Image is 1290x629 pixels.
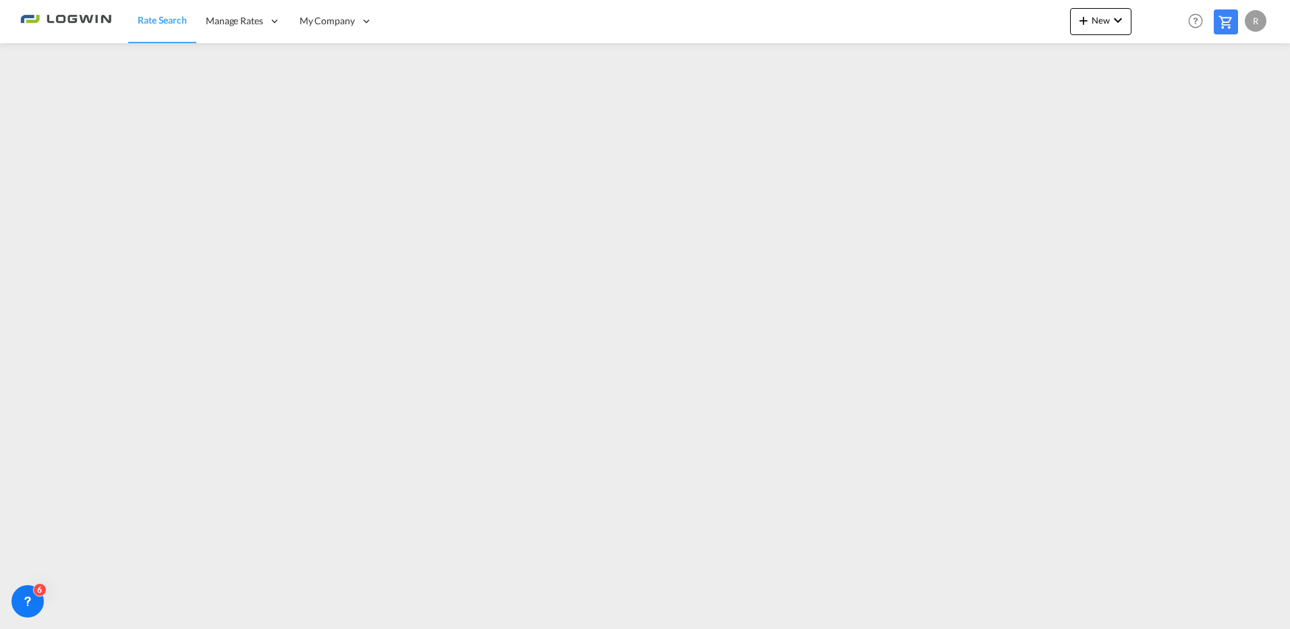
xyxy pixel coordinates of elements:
[1245,10,1266,32] div: R
[206,14,263,28] span: Manage Rates
[1110,12,1126,28] md-icon: icon-chevron-down
[1075,12,1092,28] md-icon: icon-plus 400-fg
[1184,9,1214,34] div: Help
[1075,15,1126,26] span: New
[1184,9,1207,32] span: Help
[1070,8,1131,35] button: icon-plus 400-fgNewicon-chevron-down
[138,14,187,26] span: Rate Search
[300,14,355,28] span: My Company
[20,6,111,36] img: 2761ae10d95411efa20a1f5e0282d2d7.png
